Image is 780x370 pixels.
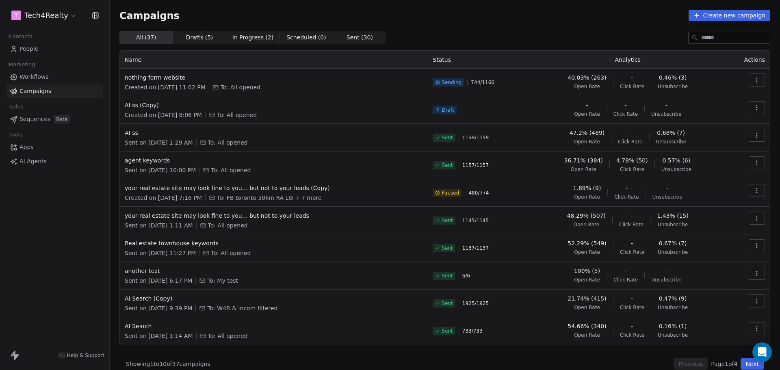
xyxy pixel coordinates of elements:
[6,141,103,154] a: Apps
[125,249,196,257] span: Sent on [DATE] 11:27 PM
[125,212,423,220] span: your real estate site may look fine to you… but not to your leads
[658,304,688,311] span: Unsubscribe
[126,360,210,368] span: Showing 1 to 10 of 37 campaigns
[568,239,606,247] span: 52.29% (549)
[657,212,689,220] span: 1.43% (15)
[567,212,606,220] span: 48.29% (507)
[125,221,193,229] span: Sent on [DATE] 1:11 AM
[19,157,47,166] span: AI Agents
[568,294,606,303] span: 21.74% (415)
[620,83,644,90] span: Click Rate
[462,300,489,307] span: 1925 / 1925
[658,83,688,90] span: Unsubscribe
[125,267,423,275] span: another tezt
[574,249,600,255] span: Open Rate
[752,342,772,362] div: Open Intercom Messenger
[125,166,196,174] span: Sent on [DATE] 10:00 PM
[568,74,606,82] span: 40.03% (263)
[658,249,688,255] span: Unsubscribe
[125,138,193,147] span: Sent on [DATE] 1:29 AM
[574,83,600,90] span: Open Rate
[574,111,600,117] span: Open Rate
[208,332,248,340] span: To: All opened
[613,111,638,117] span: Click Rate
[442,328,453,334] span: Sent
[574,138,600,145] span: Open Rate
[711,360,737,368] span: Page 1 of 4
[665,101,667,109] span: -
[19,45,39,53] span: People
[286,33,326,42] span: Scheduled ( 0 )
[6,129,26,141] span: Tools
[221,83,260,91] span: To: All opened
[125,239,423,247] span: Real estate townhouse keywords
[125,83,206,91] span: Created on [DATE] 11:02 PM
[620,332,644,338] span: Click Rate
[125,74,423,82] span: nothing form website
[6,42,103,56] a: People
[651,277,681,283] span: Unsubscribe
[442,217,453,224] span: Sent
[347,33,373,42] span: Sent ( 30 )
[659,74,687,82] span: 0.46% (3)
[462,134,489,141] span: 1159 / 1159
[625,267,627,275] span: -
[661,166,691,173] span: Unsubscribe
[616,156,648,164] span: 4.78% (50)
[574,332,600,338] span: Open Rate
[125,332,193,340] span: Sent on [DATE] 1:14 AM
[442,134,453,141] span: Sent
[120,51,428,69] th: Name
[568,322,606,330] span: 54.66% (340)
[674,358,708,370] button: Previous
[573,184,601,192] span: 1.89% (9)
[631,294,633,303] span: -
[620,304,644,311] span: Click Rate
[442,300,453,307] span: Sent
[6,155,103,168] a: AI Agents
[6,113,103,126] a: SequencesBeta
[468,190,489,196] span: 480 / 774
[662,156,690,164] span: 0.57% (6)
[620,249,644,255] span: Click Rate
[186,33,213,42] span: Drafts ( 5 )
[6,101,27,113] span: Sales
[5,58,39,71] span: Marketing
[586,101,588,109] span: -
[125,101,423,109] span: AI ss (Copy)
[462,217,489,224] span: 1145 / 1145
[208,138,248,147] span: To: All opened
[564,156,603,164] span: 36.71% (384)
[631,74,633,82] span: -
[15,11,18,19] span: T
[125,194,202,202] span: Created on [DATE] 7:16 PM
[67,352,104,359] span: Help & Support
[232,33,274,42] span: In Progress ( 2 )
[217,111,257,119] span: To: All opened
[125,129,423,137] span: AI ss
[125,304,192,312] span: Sent on [DATE] 9:39 PM
[689,10,770,21] button: Create new campaign
[619,221,643,228] span: Click Rate
[651,111,681,117] span: Unsubscribe
[125,156,423,164] span: agent keywords
[574,277,600,283] span: Open Rate
[659,239,687,247] span: 0.67% (7)
[19,73,49,81] span: Workflows
[624,101,626,109] span: -
[658,221,688,228] span: Unsubscribe
[442,107,454,113] span: Draft
[658,332,688,338] span: Unsubscribe
[471,79,494,86] span: 744 / 1160
[211,166,251,174] span: To: All opened
[626,184,628,192] span: -
[442,190,459,196] span: Paused
[574,304,600,311] span: Open Rate
[462,273,470,279] span: 6 / 6
[574,267,600,275] span: 100% (5)
[428,51,529,69] th: Status
[665,267,667,275] span: -
[656,138,686,145] span: Unsubscribe
[6,70,103,84] a: Workflows
[442,245,453,251] span: Sent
